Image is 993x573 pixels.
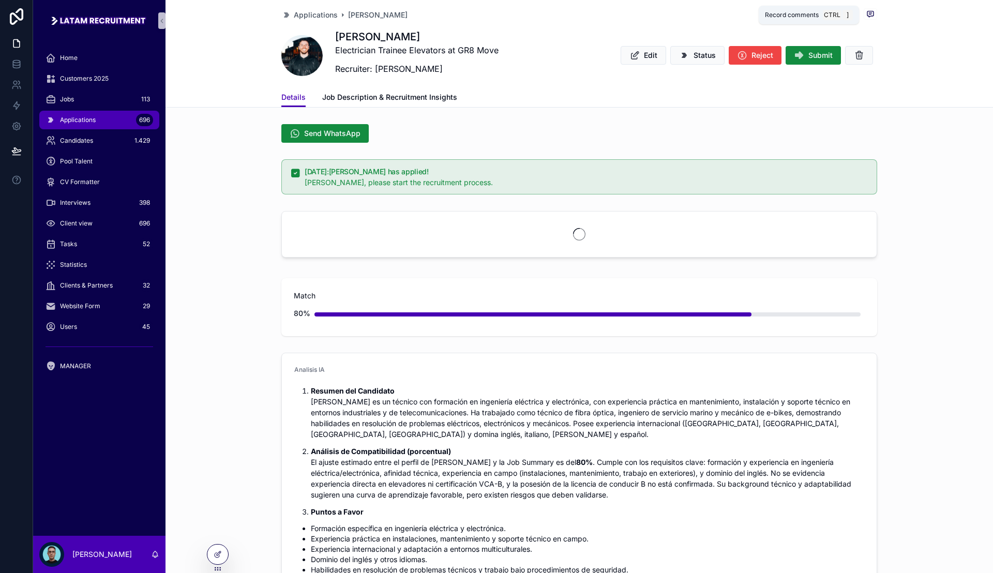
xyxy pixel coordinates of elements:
a: CV Formatter [39,173,159,191]
li: Experiencia internacional y adaptación a entornos multiculturales. [311,544,864,554]
div: 696 [136,217,153,230]
div: 80% [294,303,310,324]
span: Client view [60,219,93,228]
span: Applications [60,116,96,124]
h5: 10-09-2025:Francesco has applied! [305,168,868,175]
p: [PERSON_NAME] es un técnico con formación en ingeniería eléctrica y electrónica, con experiencia ... [311,385,864,440]
button: Status [670,46,725,65]
a: MANAGER [39,357,159,375]
a: Users45 [39,318,159,336]
a: [PERSON_NAME] [348,10,408,20]
a: Pool Talent [39,152,159,171]
span: ] [844,11,852,19]
strong: Puntos a Favor [311,507,364,516]
div: 1.429 [131,134,153,147]
div: 113 [138,93,153,105]
button: Reject [729,46,781,65]
span: Details [281,92,306,102]
p: [PERSON_NAME] [72,549,132,560]
strong: Resumen del Candidato [311,386,395,395]
a: Customers 2025 [39,69,159,88]
a: Jobs113 [39,90,159,109]
span: Match [294,291,865,301]
p: Recruiter: [PERSON_NAME] [335,63,499,75]
a: Job Description & Recruitment Insights [322,88,457,109]
span: MANAGER [60,362,91,370]
div: scrollable content [33,41,165,389]
span: Job Description & Recruitment Insights [322,92,457,102]
span: CV Formatter [60,178,100,186]
p: El ajuste estimado entre el perfil de [PERSON_NAME] y la Job Summary es del . Cumple con los requ... [311,446,864,500]
span: [PERSON_NAME], please start the recruitment process. [305,178,493,187]
span: Send WhatsApp [304,128,360,139]
button: Submit [786,46,841,65]
div: 696 [136,114,153,126]
a: Tasks52 [39,235,159,253]
span: Analisis IA [294,366,325,373]
p: Electrician Trainee Elevators at GR8 Move [335,44,499,56]
div: Manuel Figueredo, please start the recruitment process. [305,177,868,188]
span: Edit [644,50,657,61]
span: Interviews [60,199,91,207]
span: Clients & Partners [60,281,113,290]
span: Jobs [60,95,74,103]
button: Edit [621,46,666,65]
a: Details [281,88,306,108]
span: Statistics [60,261,87,269]
li: Experiencia práctica en instalaciones, mantenimiento y soporte técnico en campo. [311,534,864,544]
img: App logo [50,12,149,29]
span: Home [60,54,78,62]
a: Statistics [39,255,159,274]
span: Submit [808,50,833,61]
a: Home [39,49,159,67]
button: Send WhatsApp [281,124,369,143]
h1: [PERSON_NAME] [335,29,499,44]
span: Status [694,50,716,61]
span: Record comments [765,11,819,19]
li: Dominio del inglés y otros idiomas. [311,554,864,565]
a: Client view696 [39,214,159,233]
li: Formación específica en ingeniería eléctrica y electrónica. [311,523,864,534]
a: Candidates1.429 [39,131,159,150]
span: Users [60,323,77,331]
span: Applications [294,10,338,20]
a: Applications696 [39,111,159,129]
div: 52 [140,238,153,250]
div: 29 [140,300,153,312]
span: Pool Talent [60,157,93,165]
span: Customers 2025 [60,74,109,83]
a: Interviews398 [39,193,159,212]
a: Website Form29 [39,297,159,315]
a: Applications [281,10,338,20]
div: 45 [139,321,153,333]
strong: Análisis de Compatibilidad (porcentual) [311,447,451,456]
strong: 80% [576,458,593,466]
span: Ctrl [823,10,841,20]
span: Reject [751,50,773,61]
div: 398 [136,197,153,209]
span: Website Form [60,302,100,310]
span: Tasks [60,240,77,248]
span: Candidates [60,137,93,145]
div: 32 [140,279,153,292]
a: Clients & Partners32 [39,276,159,295]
